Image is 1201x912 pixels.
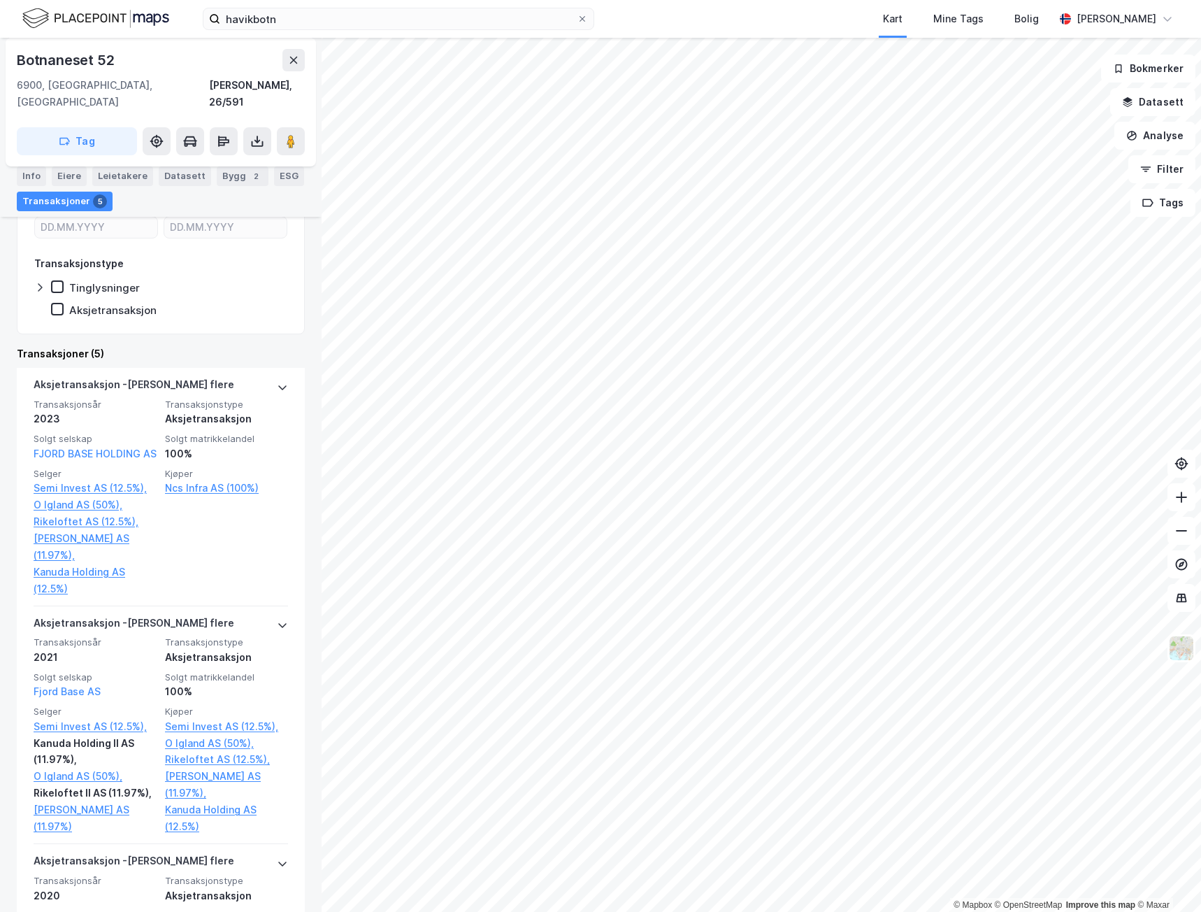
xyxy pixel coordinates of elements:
a: O Igland AS (50%), [34,768,157,785]
div: Botnaneset 52 [17,49,117,71]
a: Rikeloftet AS (12.5%), [165,751,288,768]
div: [PERSON_NAME], 26/591 [209,77,305,111]
div: Info [17,166,46,186]
div: Kontrollprogram for chat [1131,845,1201,912]
a: Improve this map [1066,900,1135,910]
div: Aksjetransaksjon [165,888,288,904]
button: Datasett [1110,88,1195,116]
div: Leietakere [92,166,153,186]
a: O Igland AS (50%), [165,735,288,752]
div: Aksjetransaksjon - [PERSON_NAME] flere [34,853,234,875]
input: Søk på adresse, matrikkel, gårdeiere, leietakere eller personer [220,8,577,29]
div: Kanuda Holding II AS (11.97%), [34,735,157,769]
span: Transaksjonsår [34,399,157,411]
img: logo.f888ab2527a4732fd821a326f86c7f29.svg [22,6,169,31]
div: Transaksjonstype [34,255,124,272]
input: DD.MM.YYYY [164,217,287,238]
div: Eiere [52,166,87,186]
button: Tags [1130,189,1195,217]
span: Solgt matrikkelandel [165,671,288,683]
a: OpenStreetMap [995,900,1063,910]
div: Mine Tags [933,10,984,27]
div: 2 [249,169,263,183]
span: Selger [34,468,157,480]
div: Aksjetransaksjon - [PERSON_NAME] flere [34,615,234,637]
a: Rikeloftet AS (12.5%), [34,513,157,530]
div: Transaksjoner (5) [17,345,305,362]
div: 2023 [34,411,157,427]
span: Solgt matrikkelandel [165,433,288,445]
a: FJORD BASE HOLDING AS [34,448,157,459]
button: Filter [1128,155,1195,183]
span: Kjøper [165,468,288,480]
span: Solgt selskap [34,433,157,445]
a: [PERSON_NAME] AS (11.97%), [165,768,288,801]
div: 6900, [GEOGRAPHIC_DATA], [GEOGRAPHIC_DATA] [17,77,209,111]
a: Ncs Infra AS (100%) [165,480,288,497]
a: Fjord Base AS [34,685,101,697]
img: Z [1168,635,1195,662]
div: Kart [883,10,902,27]
div: 5 [93,194,107,208]
div: Aksjetransaksjon - [PERSON_NAME] flere [34,376,234,399]
a: Semi Invest AS (12.5%), [34,718,157,735]
span: Selger [34,706,157,718]
iframe: Chat Widget [1131,845,1201,912]
button: Analyse [1114,122,1195,150]
div: [PERSON_NAME] [1077,10,1156,27]
div: Aksjetransaksjon [69,304,157,317]
a: [PERSON_NAME] AS (11.97%), [34,530,157,564]
span: Kjøper [165,706,288,718]
div: 2020 [34,888,157,904]
div: Datasett [159,166,211,186]
button: Tag [17,127,137,155]
a: Kanuda Holding AS (12.5%) [165,801,288,835]
span: Transaksjonstype [165,636,288,648]
a: Mapbox [954,900,992,910]
span: Transaksjonstype [165,399,288,411]
div: 2021 [34,649,157,666]
a: O Igland AS (50%), [34,497,157,513]
div: Aksjetransaksjon [165,411,288,427]
div: Aksjetransaksjon [165,649,288,666]
a: [PERSON_NAME] AS (11.97%) [34,801,157,835]
span: Transaksjonstype [165,875,288,887]
div: Bygg [217,166,268,186]
div: 100% [165,683,288,700]
span: Solgt selskap [34,671,157,683]
a: Kanuda Holding AS (12.5%) [34,564,157,597]
div: ESG [274,166,304,186]
a: Semi Invest AS (12.5%), [34,480,157,497]
a: Semi Invest AS (12.5%), [165,718,288,735]
span: Transaksjonsår [34,636,157,648]
div: Tinglysninger [69,281,140,294]
button: Bokmerker [1101,55,1195,83]
input: DD.MM.YYYY [35,217,157,238]
div: Transaksjoner [17,192,113,211]
div: Rikeloftet II AS (11.97%), [34,785,157,801]
div: 100% [165,446,288,462]
div: Bolig [1014,10,1039,27]
span: Transaksjonsår [34,875,157,887]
